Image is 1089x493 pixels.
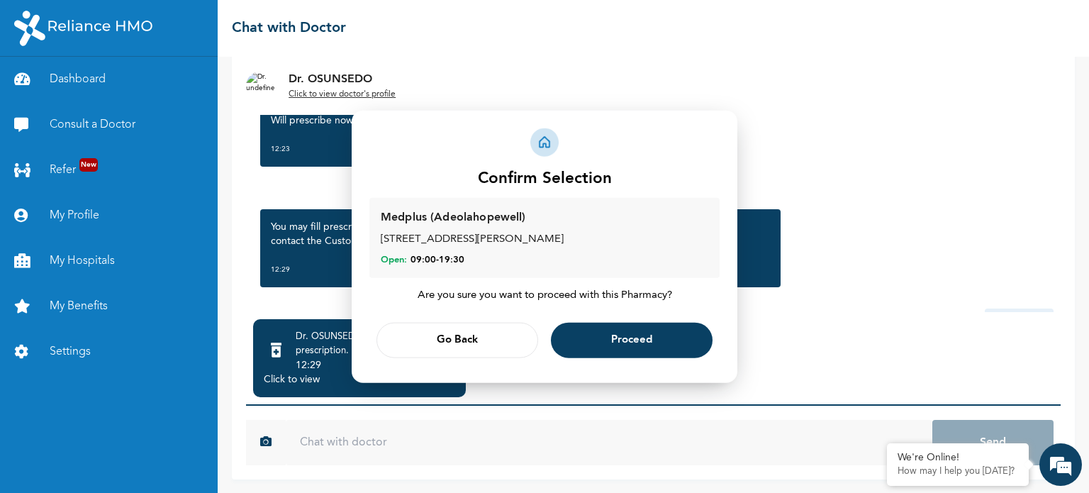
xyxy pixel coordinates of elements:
button: Proceed [551,323,713,358]
span: Conversation [7,442,139,452]
div: Minimize live chat window [233,7,267,41]
div: Chat with us now [74,79,238,98]
div: [STREET_ADDRESS][PERSON_NAME] [381,232,708,248]
img: d_794563401_company_1708531726252_794563401 [26,71,57,106]
div: Medplus (Adeolahopewell) [381,209,526,226]
span: Open: [381,253,407,266]
span: Proceed [611,336,652,345]
h4: Confirm Selection [369,167,720,191]
button: Go Back [376,323,538,358]
textarea: Type your message and hit 'Enter' [7,367,270,417]
div: FAQs [139,417,271,461]
span: Go Back [437,336,478,345]
span: We're online! [82,169,196,312]
div: Are you sure you want to proceed with this Pharmacy? [369,289,720,301]
span: 09:00 - 19:30 [411,253,464,266]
